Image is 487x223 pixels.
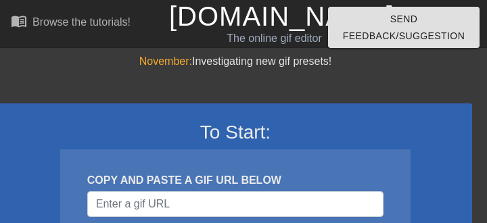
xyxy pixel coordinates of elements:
[32,16,131,28] div: Browse the tutorials!
[139,55,192,67] span: November:
[328,7,480,48] button: Send Feedback/Suggestion
[339,11,469,44] span: Send Feedback/Suggestion
[169,1,394,31] a: [DOMAIN_NAME]
[11,13,131,34] a: Browse the tutorials!
[16,121,455,144] h3: To Start:
[11,13,27,29] span: menu_book
[87,172,384,189] div: COPY AND PASTE A GIF URL BELOW
[169,30,379,47] div: The online gif editor
[87,191,384,217] input: Username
